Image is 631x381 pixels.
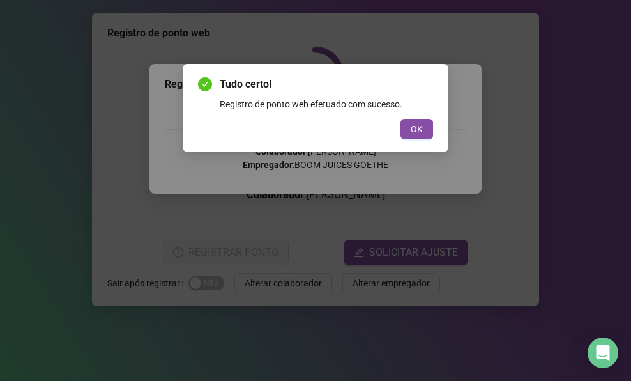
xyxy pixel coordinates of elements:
div: Open Intercom Messenger [588,338,618,368]
span: OK [411,122,423,136]
span: Tudo certo! [220,77,433,92]
span: check-circle [198,77,212,91]
div: Registro de ponto web efetuado com sucesso. [220,97,433,111]
button: OK [400,119,433,139]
